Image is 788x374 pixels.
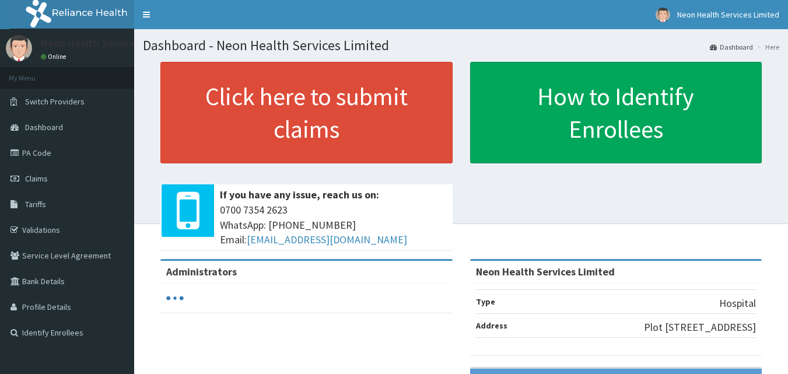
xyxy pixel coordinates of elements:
[166,265,237,278] b: Administrators
[656,8,670,22] img: User Image
[476,320,507,331] b: Address
[41,53,69,61] a: Online
[719,296,756,311] p: Hospital
[710,42,753,52] a: Dashboard
[470,62,762,163] a: How to Identify Enrollees
[677,9,779,20] span: Neon Health Services Limited
[6,35,32,61] img: User Image
[25,122,63,132] span: Dashboard
[25,96,85,107] span: Switch Providers
[25,199,46,209] span: Tariffs
[476,296,495,307] b: Type
[247,233,407,246] a: [EMAIL_ADDRESS][DOMAIN_NAME]
[754,42,779,52] li: Here
[143,38,779,53] h1: Dashboard - Neon Health Services Limited
[220,188,379,201] b: If you have any issue, reach us on:
[25,173,48,184] span: Claims
[160,62,453,163] a: Click here to submit claims
[476,265,615,278] strong: Neon Health Services Limited
[166,289,184,307] svg: audio-loading
[644,320,756,335] p: Plot [STREET_ADDRESS]
[220,202,447,247] span: 0700 7354 2623 WhatsApp: [PHONE_NUMBER] Email:
[41,38,177,48] p: Neon Health Services Limited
